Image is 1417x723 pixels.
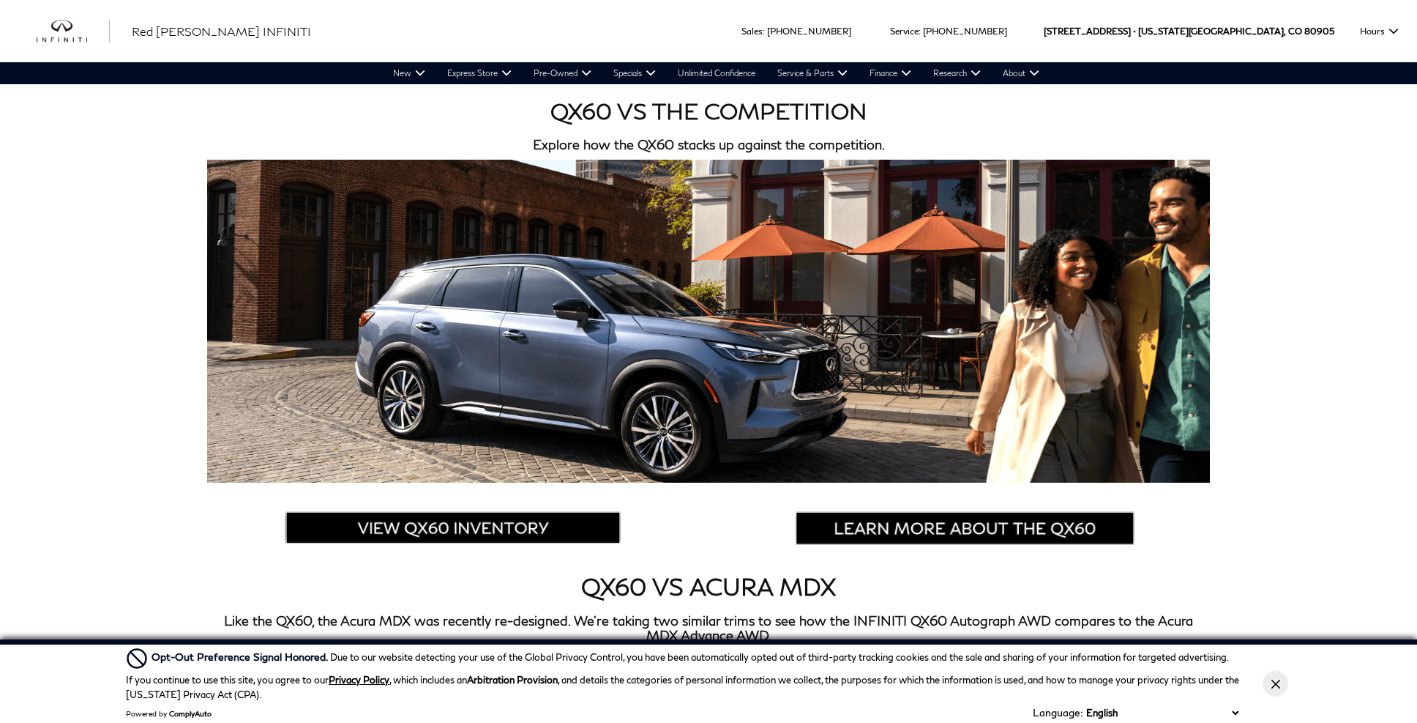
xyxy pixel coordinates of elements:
[767,26,851,37] a: [PHONE_NUMBER]
[436,62,523,84] a: Express Store
[1263,671,1288,697] button: Close Button
[37,20,110,43] img: INFINITI
[207,160,1210,483] img: 2023 INFINITI QX60
[922,62,992,84] a: Research
[329,674,389,686] a: Privacy Policy
[741,26,763,37] span: Sales
[766,62,859,84] a: Service & Parts
[126,709,212,718] div: Powered by
[796,511,1134,544] img: Learn More About the INFINITI QX60
[667,62,766,84] a: Unlimited Confidence
[890,26,919,37] span: Service
[132,24,311,38] span: Red [PERSON_NAME] INFINITI
[152,650,330,663] span: Opt-Out Preference Signal Honored .
[169,709,212,718] a: ComplyAuto
[1083,705,1242,720] select: Language Select
[923,26,1007,37] a: [PHONE_NUMBER]
[523,62,602,84] a: Pre-Owned
[763,26,765,37] span: :
[382,62,436,84] a: New
[207,614,1210,643] h3: Like the QX60, the Acura MDX was recently re-designed. We’re taking two similar trims to see how ...
[1044,26,1334,37] a: [STREET_ADDRESS] • [US_STATE][GEOGRAPHIC_DATA], CO 80905
[581,572,836,601] strong: QX60 VS ACURA MDX
[132,23,311,40] a: Red [PERSON_NAME] INFINITI
[152,649,1229,665] div: Due to our website detecting your use of the Global Privacy Control, you have been automatically ...
[285,511,621,544] img: View INFINITI QX60 Inventory
[126,674,1239,700] p: If you continue to use this site, you agree to our , which includes an , and details the categori...
[37,20,110,43] a: infiniti
[859,62,922,84] a: Finance
[602,62,667,84] a: Specials
[467,674,558,686] strong: Arbitration Provision
[207,99,1210,123] h1: QX60 VS THE COMPETITION
[919,26,921,37] span: :
[382,62,1050,84] nav: Main Navigation
[992,62,1050,84] a: About
[1033,708,1083,718] div: Language:
[207,138,1210,152] h3: Explore how the QX60 stacks up against the competition.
